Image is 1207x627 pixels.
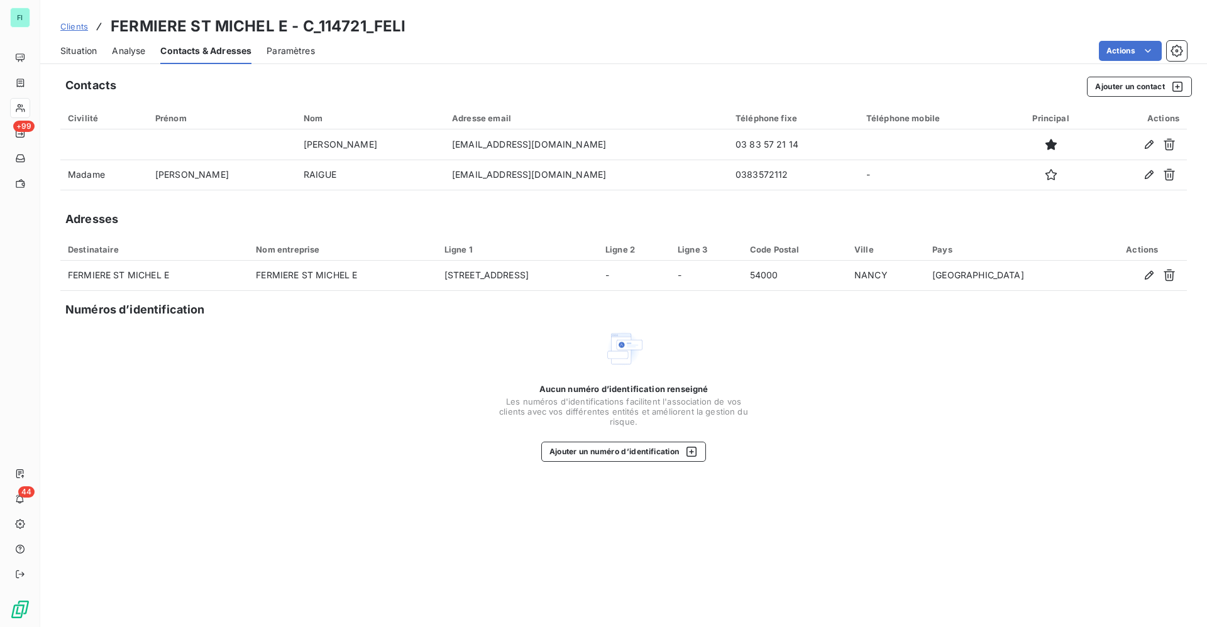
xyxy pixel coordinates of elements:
[160,45,251,57] span: Contacts & Adresses
[859,160,1008,190] td: -
[742,261,847,291] td: 54000
[60,20,88,33] a: Clients
[1105,244,1179,254] div: Actions
[1015,113,1087,123] div: Principal
[267,45,315,57] span: Paramètres
[60,45,97,57] span: Situation
[736,113,851,123] div: Téléphone fixe
[603,329,644,369] img: Empty state
[304,113,437,123] div: Nom
[65,77,116,94] h5: Contacts
[155,113,289,123] div: Prénom
[68,244,241,254] div: Destinataire
[65,301,205,319] h5: Numéros d’identification
[444,160,728,190] td: [EMAIL_ADDRESS][DOMAIN_NAME]
[541,442,707,462] button: Ajouter un numéro d’identification
[60,21,88,31] span: Clients
[444,129,728,160] td: [EMAIL_ADDRESS][DOMAIN_NAME]
[10,8,30,28] div: FI
[847,261,925,291] td: NANCY
[60,261,248,291] td: FERMIERE ST MICHEL E
[539,384,708,394] span: Aucun numéro d’identification renseigné
[112,45,145,57] span: Analyse
[18,486,35,498] span: 44
[750,244,839,254] div: Code Postal
[1164,584,1194,614] iframe: Intercom live chat
[598,261,670,291] td: -
[728,160,859,190] td: 0383572112
[13,121,35,132] span: +99
[728,129,859,160] td: 03 83 57 21 14
[111,15,405,38] h3: FERMIERE ST MICHEL E - C_114721_FELI
[670,261,742,291] td: -
[68,113,140,123] div: Civilité
[296,160,444,190] td: RAIGUE
[60,160,148,190] td: Madame
[1087,77,1192,97] button: Ajouter un contact
[925,261,1097,291] td: [GEOGRAPHIC_DATA]
[932,244,1089,254] div: Pays
[452,113,720,123] div: Adresse email
[1099,41,1162,61] button: Actions
[678,244,735,254] div: Ligne 3
[866,113,1000,123] div: Téléphone mobile
[437,261,598,291] td: [STREET_ADDRESS]
[10,599,30,619] img: Logo LeanPay
[65,210,118,228] h5: Adresses
[854,244,917,254] div: Ville
[498,396,749,427] span: Les numéros d'identifications facilitent l'association de vos clients avec vos différentes entité...
[1102,113,1179,123] div: Actions
[148,160,296,190] td: [PERSON_NAME]
[296,129,444,160] td: [PERSON_NAME]
[444,244,590,254] div: Ligne 1
[256,244,429,254] div: Nom entreprise
[605,244,663,254] div: Ligne 2
[248,261,436,291] td: FERMIERE ST MICHEL E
